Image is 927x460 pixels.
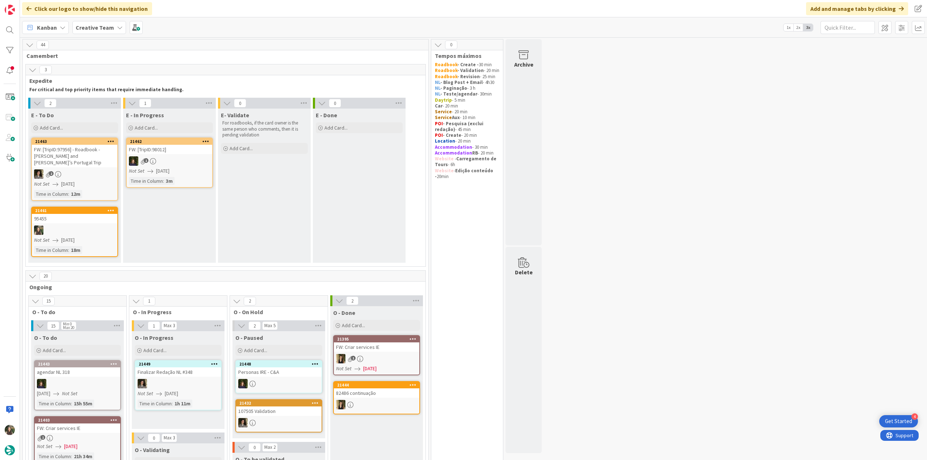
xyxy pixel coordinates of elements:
[173,400,192,408] div: 1h 11m
[342,322,365,329] span: Add Card...
[129,177,163,185] div: Time in Column
[127,145,212,154] div: FW: [TripID:98012]
[230,145,253,152] span: Add Card...
[138,400,172,408] div: Time in Column
[37,443,53,450] i: Not Set
[138,379,147,388] img: MS
[32,138,117,167] div: 21463FW: [TripID:97956] - Roadbook - [PERSON_NAME] and [PERSON_NAME]’s Portugal Trip
[37,23,57,32] span: Kanban
[15,1,33,10] span: Support
[435,138,455,144] strong: Location
[139,99,151,107] span: 1
[34,360,121,410] a: 21443agendar NL 318MC[DATE]Not SetTime in Column:15h 55m
[435,150,472,156] strong: Accommodation
[164,177,175,185] div: 3m
[148,321,160,330] span: 1
[336,354,345,363] img: SP
[49,171,54,176] span: 2
[435,156,499,168] p: - - 6h
[334,400,419,409] div: SP
[127,138,212,145] div: 21462
[235,360,322,393] a: 21448Personas IRE - C&AMC
[879,415,918,427] div: Open Get Started checklist, remaining modules: 4
[35,367,120,377] div: agendar NL 318
[135,334,173,341] span: O - In Progress
[337,383,419,388] div: 21444
[34,181,50,187] i: Not Set
[236,361,322,367] div: 21448
[31,138,118,201] a: 21463FW: [TripID:97956] - Roadbook - [PERSON_NAME] and [PERSON_NAME]’s Portugal TripMSNot Set[DAT...
[43,347,66,354] span: Add Card...
[514,60,533,69] div: Archive
[32,145,117,167] div: FW: [TripID:97956] - Roadbook - [PERSON_NAME] and [PERSON_NAME]’s Portugal Trip
[143,347,167,354] span: Add Card...
[238,379,248,388] img: MC
[435,67,457,73] strong: Roadbook
[435,168,499,180] p: - 20min
[163,177,164,185] span: :
[34,190,68,198] div: Time in Column
[35,208,117,213] div: 21461
[165,390,178,397] span: [DATE]
[334,382,419,398] div: 2144482486 continuação
[32,169,117,179] div: MS
[29,77,416,84] span: Expedite
[221,111,249,119] span: E- Validate
[435,115,499,121] p: - 10 min
[440,91,477,97] strong: - Teste/agendar
[172,400,173,408] span: :
[235,399,322,432] a: 21432107505 ValidationMS
[784,24,793,31] span: 1x
[346,296,358,305] span: 2
[435,144,472,150] strong: Accommodation
[337,337,419,342] div: 21395
[32,207,117,223] div: 2146195455
[35,361,120,367] div: 21443
[334,336,419,352] div: 21395FW: Criar services IE
[435,80,499,85] p: - 4h30
[35,423,120,433] div: FW: Criar services IE
[135,361,221,367] div: 21449
[34,225,43,235] img: IG
[238,418,248,427] img: MS
[61,236,75,244] span: [DATE]
[515,268,533,277] div: Delete
[35,139,117,144] div: 21463
[234,99,246,107] span: 0
[35,417,120,433] div: 21403FW: Criar services IE
[38,418,120,423] div: 21403
[126,138,213,188] a: 21462FW: [TripID:98012]MCNot Set[DATE]Time in Column:3m
[435,132,443,138] strong: POI
[333,309,355,316] span: O - Done
[72,400,94,408] div: 15h 55m
[333,381,420,414] a: 2144482486 continuaçãoSP
[316,111,337,119] span: E - Done
[435,73,457,80] strong: Roadbook
[363,365,377,372] span: [DATE]
[334,382,419,388] div: 21444
[44,99,56,107] span: 2
[135,125,158,131] span: Add Card...
[435,121,485,132] strong: - Pesquisa (exclui redação)
[435,168,494,180] strong: Edição conteúdo -
[63,322,72,326] div: Min 0
[139,362,221,367] div: 21449
[64,443,77,450] span: [DATE]
[144,158,148,163] span: 1
[135,446,170,453] span: O - Validating
[76,24,114,31] b: Creative Team
[435,103,499,109] p: - 20 min
[435,121,499,133] p: - 45 min
[264,446,276,449] div: Max 2
[236,367,322,377] div: Personas IRE - C&A
[34,169,43,179] img: MS
[35,361,120,377] div: 21443agendar NL 318
[435,85,440,91] strong: NL
[68,190,69,198] span: :
[435,168,454,174] strong: Website
[127,138,212,154] div: 21462FW: [TripID:98012]
[457,73,480,80] strong: - Revision
[435,52,494,59] span: Tempos máximos
[239,362,322,367] div: 21448
[351,356,356,360] span: 1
